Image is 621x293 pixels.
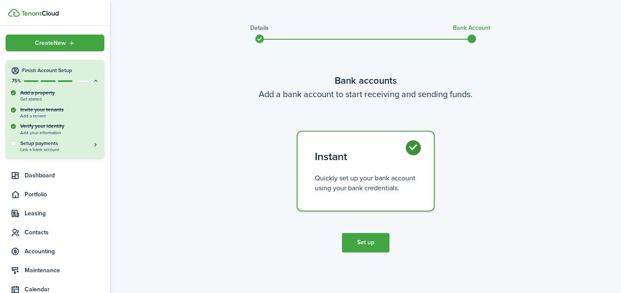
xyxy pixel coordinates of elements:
h3: Bank account [453,23,490,32]
span: Create New [35,40,66,46]
img: TenantCloud [8,9,20,17]
span: Portfolio [25,190,104,199]
a: Dashboard [6,167,104,184]
span: Contacts [25,228,104,237]
h3: Details [250,23,269,32]
span: Accounting [25,247,104,256]
a: Setup paymentsLink a bank account [20,139,99,152]
span: Maintenance [25,266,104,275]
button: Finish Account Setup75% [6,60,104,85]
span: Dashboard [25,171,104,180]
div: Finish Account Setup75% [6,89,104,158]
button: Set up [342,233,389,252]
p: 75% [11,77,22,85]
span: Leasing [25,209,104,218]
control-radio-card-title: Instant [315,149,417,164]
span: Link a bank account [20,147,99,152]
wizard-step-header-title: Bank accounts [185,73,547,88]
wizard-step-header-description: Add a bank account to start receiving and sending funds. [185,88,547,101]
h5: Setup payments [20,139,99,147]
control-radio-card-description: Quickly set up your bank account using your bank credentials. [315,173,417,193]
h4: Finish Account Setup [22,67,99,74]
img: TenantCloud [21,11,59,16]
button: Open menu [6,35,104,51]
